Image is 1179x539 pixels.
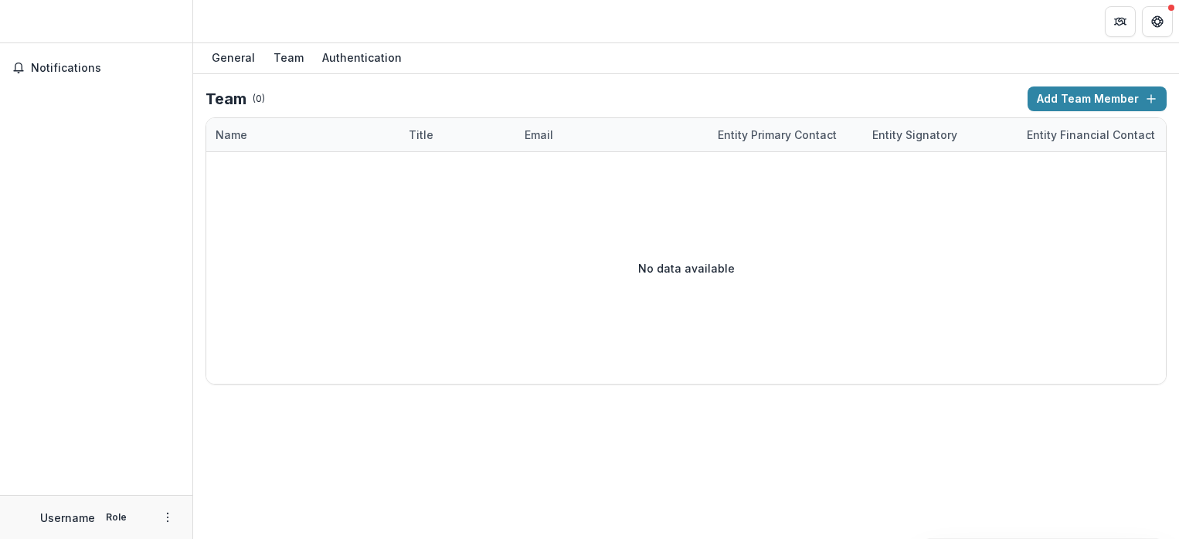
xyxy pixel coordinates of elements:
div: Title [399,127,443,143]
div: Entity Signatory [863,127,967,143]
div: Email [515,118,708,151]
div: Entity Financial Contact [1018,127,1164,143]
button: Add Team Member [1028,86,1167,111]
button: More [158,508,177,527]
div: Team [267,46,310,69]
p: Username [40,510,95,526]
div: Entity Signatory [863,118,1018,151]
a: Authentication [316,43,408,73]
div: Entity Primary Contact [708,118,863,151]
div: Name [206,118,399,151]
button: Get Help [1142,6,1173,37]
div: Title [399,118,515,151]
button: Partners [1105,6,1136,37]
span: Notifications [31,62,180,75]
p: Role [101,510,131,524]
div: Entity Financial Contact [1018,118,1172,151]
div: General [206,46,261,69]
div: Authentication [316,46,408,69]
div: Name [206,127,257,143]
h2: Team [206,90,246,108]
p: No data available [638,260,735,276]
button: Notifications [6,56,186,80]
a: General [206,43,261,73]
p: ( 0 ) [253,92,265,106]
div: Entity Primary Contact [708,127,846,143]
div: Email [515,127,562,143]
a: Team [267,43,310,73]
